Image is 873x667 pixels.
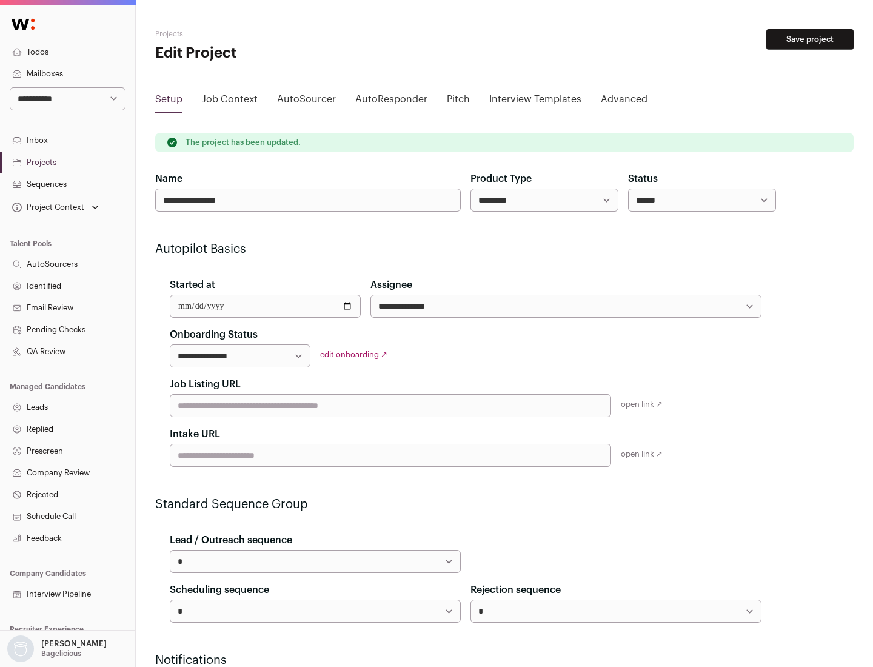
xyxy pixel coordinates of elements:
p: The project has been updated. [186,138,301,147]
label: Assignee [370,278,412,292]
label: Intake URL [170,427,220,441]
label: Status [628,172,658,186]
p: Bagelicious [41,649,81,659]
h2: Autopilot Basics [155,241,776,258]
img: Wellfound [5,12,41,36]
a: Job Context [202,92,258,112]
button: Open dropdown [5,635,109,662]
button: Open dropdown [10,199,101,216]
h2: Projects [155,29,388,39]
a: AutoResponder [355,92,427,112]
label: Rejection sequence [470,583,561,597]
label: Name [155,172,182,186]
button: Save project [766,29,854,50]
a: Interview Templates [489,92,581,112]
label: Job Listing URL [170,377,241,392]
img: nopic.png [7,635,34,662]
p: [PERSON_NAME] [41,639,107,649]
div: Project Context [10,203,84,212]
label: Product Type [470,172,532,186]
a: AutoSourcer [277,92,336,112]
a: Advanced [601,92,647,112]
h2: Standard Sequence Group [155,496,776,513]
h1: Edit Project [155,44,388,63]
label: Scheduling sequence [170,583,269,597]
label: Onboarding Status [170,327,258,342]
a: edit onboarding ↗ [320,350,387,358]
label: Started at [170,278,215,292]
a: Setup [155,92,182,112]
label: Lead / Outreach sequence [170,533,292,548]
a: Pitch [447,92,470,112]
